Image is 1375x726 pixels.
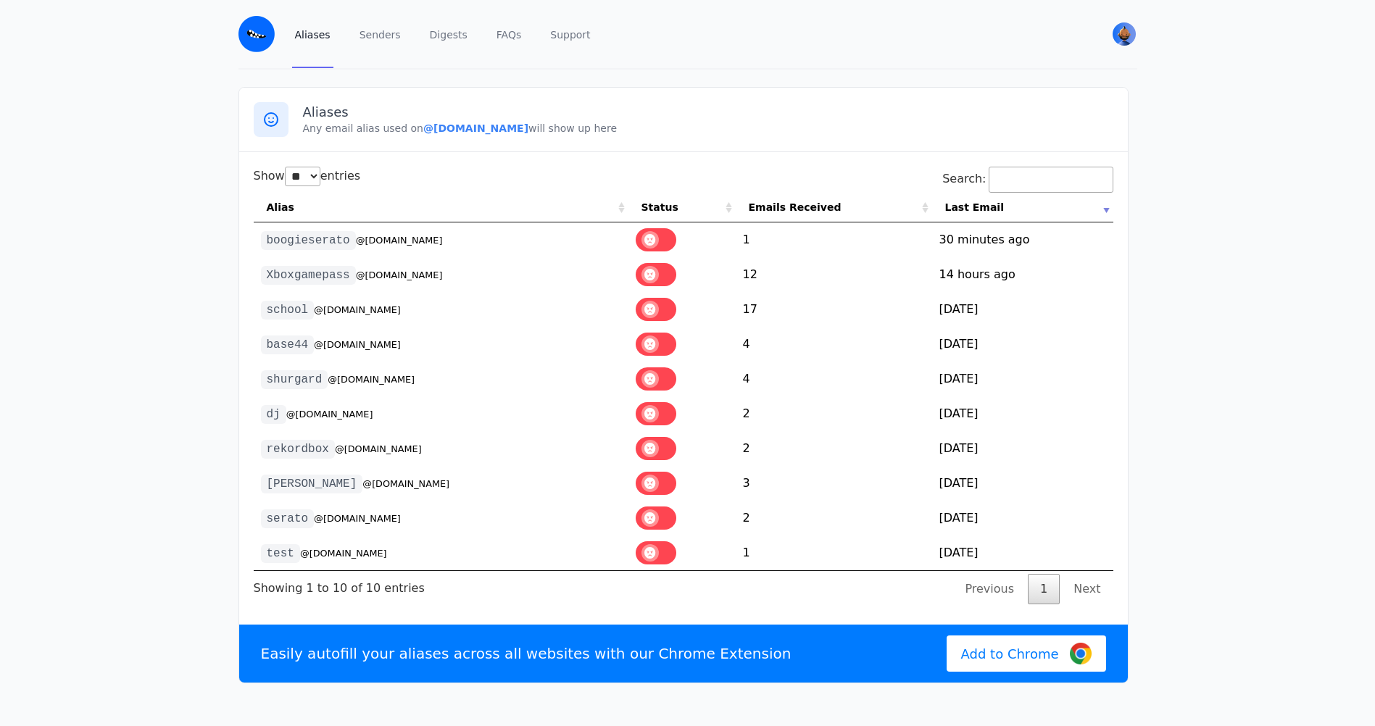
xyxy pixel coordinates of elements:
td: 4 [736,327,932,362]
td: 17 [736,292,932,327]
code: Xboxgamepass [261,266,356,285]
td: [DATE] [932,362,1113,396]
code: test [261,544,300,563]
code: [PERSON_NAME] [261,475,363,493]
td: 12 [736,257,932,292]
p: Easily autofill your aliases across all websites with our Chrome Extension [261,643,792,664]
small: @[DOMAIN_NAME] [300,548,387,559]
td: [DATE] [932,327,1113,362]
label: Show entries [254,169,361,183]
td: [DATE] [932,292,1113,327]
small: @[DOMAIN_NAME] [362,478,449,489]
td: [DATE] [932,431,1113,466]
th: Last Email: activate to sort column ascending [932,193,1113,222]
code: base44 [261,335,315,354]
small: @[DOMAIN_NAME] [314,339,401,350]
label: Search: [942,172,1113,185]
td: 30 minutes ago [932,222,1113,257]
a: 1 [1028,574,1060,604]
td: [DATE] [932,535,1113,570]
td: 2 [736,501,932,535]
small: @[DOMAIN_NAME] [314,304,401,315]
span: Add to Chrome [961,644,1059,664]
td: 2 [736,431,932,466]
code: shurgard [261,370,328,389]
code: school [261,301,315,320]
small: @[DOMAIN_NAME] [328,374,415,385]
small: @[DOMAIN_NAME] [356,270,443,280]
select: Showentries [285,167,320,186]
td: 14 hours ago [932,257,1113,292]
img: Email Monster [238,16,275,52]
td: [DATE] [932,501,1113,535]
img: Bob's Avatar [1113,22,1136,46]
th: Emails Received: activate to sort column ascending [736,193,932,222]
small: @[DOMAIN_NAME] [356,235,443,246]
button: User menu [1111,21,1137,47]
code: boogieserato [261,231,356,250]
input: Search: [989,167,1113,193]
div: Showing 1 to 10 of 10 entries [254,571,425,597]
th: Status: activate to sort column ascending [628,193,736,222]
h3: Aliases [303,104,1113,121]
a: Previous [952,574,1026,604]
a: Add to Chrome [947,635,1106,672]
td: 1 [736,222,932,257]
code: serato [261,509,315,528]
code: dj [261,405,286,424]
td: 3 [736,466,932,501]
b: @[DOMAIN_NAME] [423,122,528,134]
td: [DATE] [932,396,1113,431]
td: 1 [736,535,932,570]
td: 4 [736,362,932,396]
p: Any email alias used on will show up here [303,121,1113,135]
a: Next [1061,574,1113,604]
img: Google Chrome Logo [1070,643,1092,664]
td: 2 [736,396,932,431]
small: @[DOMAIN_NAME] [314,513,401,524]
th: Alias: activate to sort column ascending [254,193,628,222]
small: @[DOMAIN_NAME] [335,443,422,454]
td: [DATE] [932,466,1113,501]
code: rekordbox [261,440,335,459]
small: @[DOMAIN_NAME] [286,409,373,420]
